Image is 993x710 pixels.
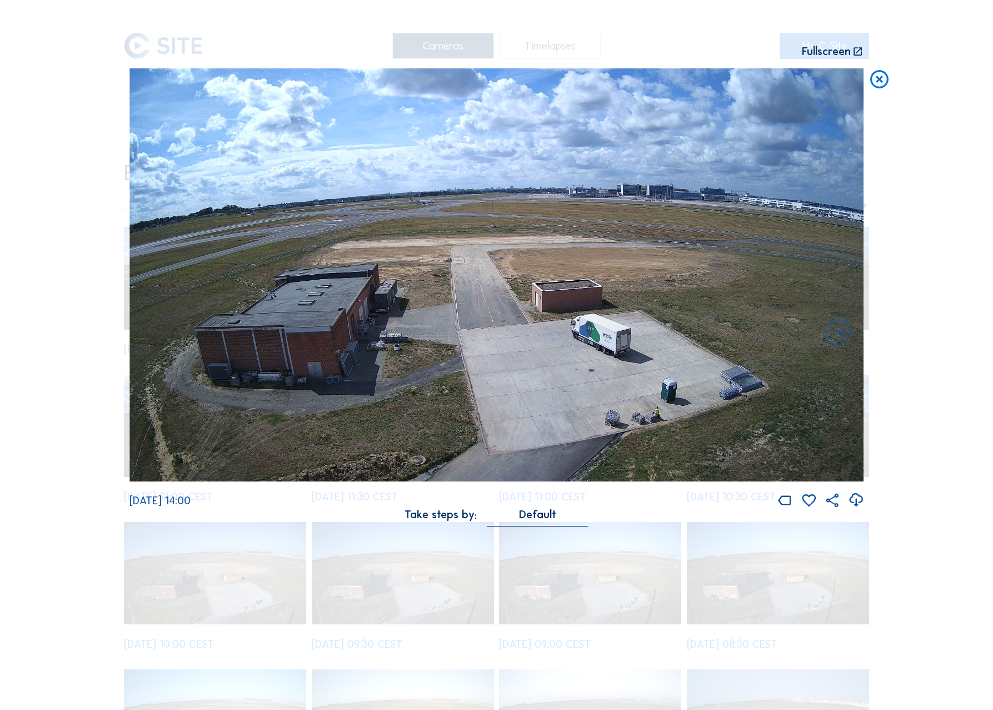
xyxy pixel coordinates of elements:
[821,317,854,350] i: Back
[129,68,864,482] img: Image
[487,509,588,526] div: Default
[519,509,556,519] div: Default
[405,509,477,520] div: Take steps by:
[129,494,191,507] span: [DATE] 14:00
[802,46,851,58] div: Fullscreen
